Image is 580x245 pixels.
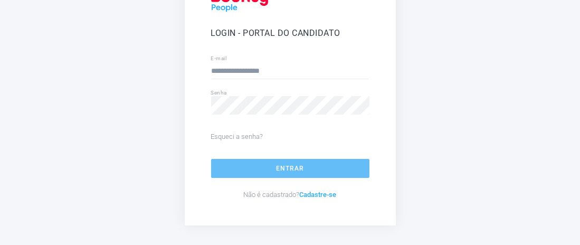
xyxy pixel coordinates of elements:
a: Cadastre-se [300,191,337,199]
button: Entrar [211,159,369,178]
h5: Login - Portal do Candidato [211,27,369,40]
a: Esqueci a senha? [211,130,263,143]
p: Não é cadastrado? [211,189,369,201]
